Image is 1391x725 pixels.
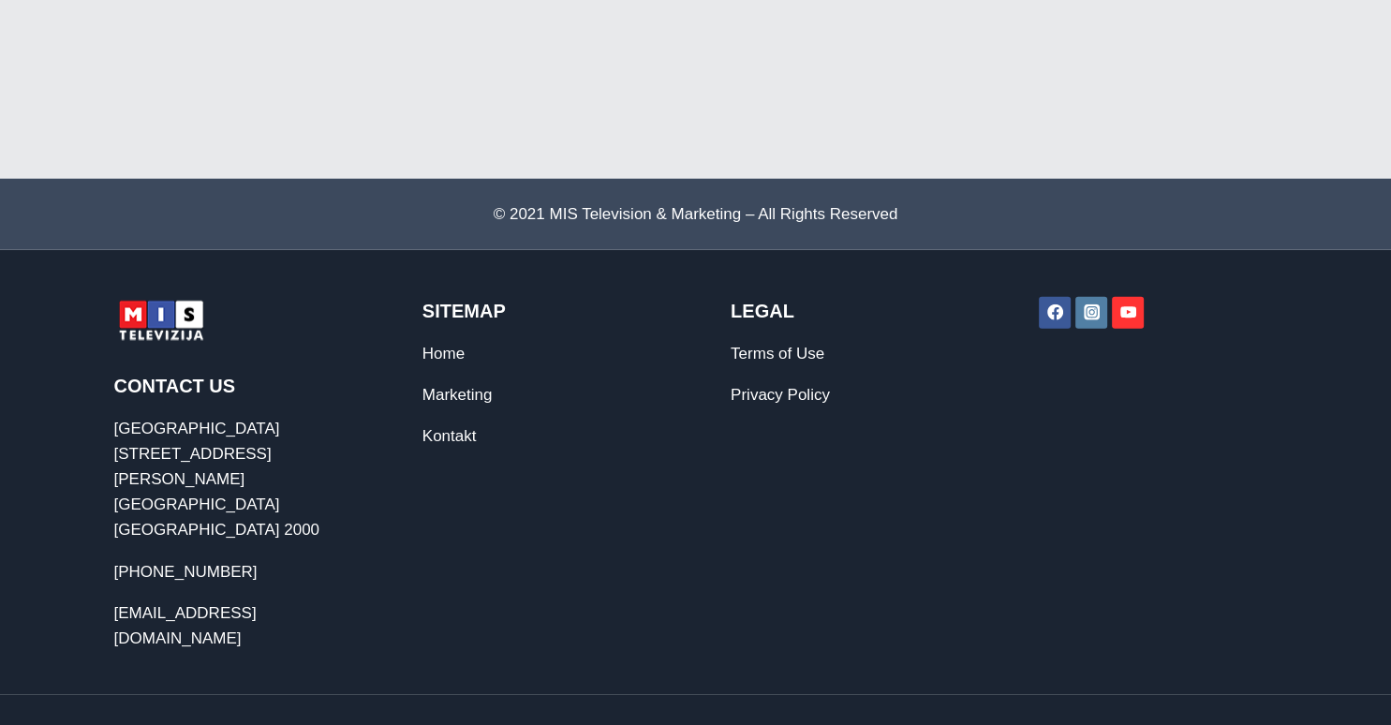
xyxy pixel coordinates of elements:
[114,416,352,543] p: [GEOGRAPHIC_DATA][STREET_ADDRESS][PERSON_NAME] [GEOGRAPHIC_DATA] [GEOGRAPHIC_DATA] 2000
[1112,297,1144,329] a: YouTube
[114,563,258,581] a: [PHONE_NUMBER]
[114,201,1278,227] p: © 2021 MIS Television & Marketing – All Rights Reserved
[114,604,257,647] a: [EMAIL_ADDRESS][DOMAIN_NAME]
[1075,297,1107,329] a: Instagram
[422,386,493,404] a: Marketing
[731,386,830,404] a: Privacy Policy
[422,427,477,445] a: Kontakt
[731,345,824,362] a: Terms of Use
[114,372,352,400] h2: Contact Us
[731,297,969,325] h2: Legal
[1039,297,1071,329] a: Facebook
[422,297,660,325] h2: Sitemap
[422,345,465,362] a: Home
